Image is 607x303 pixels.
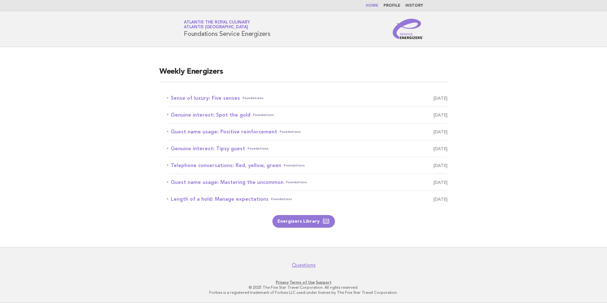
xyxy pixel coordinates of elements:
[280,127,301,136] span: Foundations
[253,111,274,119] span: Foundations
[167,144,448,153] a: Genuine interest: Tipsy guestFoundations [DATE]
[272,215,335,228] a: Energizers Library
[271,195,292,204] span: Foundations
[167,111,448,119] a: Genuine interest: Spot the goldFoundations [DATE]
[433,111,448,119] span: [DATE]
[184,25,248,30] span: Atlantis [GEOGRAPHIC_DATA]
[433,178,448,187] span: [DATE]
[433,127,448,136] span: [DATE]
[159,67,448,82] h2: Weekly Energizers
[276,280,289,285] a: Privacy
[433,195,448,204] span: [DATE]
[243,94,263,103] span: Foundations
[405,4,423,8] a: History
[167,161,448,170] a: Telephone conversations: Red, yellow, greenFoundations [DATE]
[290,280,315,285] a: Terms of Use
[393,19,423,39] img: Service Energizers
[109,290,498,295] p: Forbes is a registered trademark of Forbes LLC used under license by The Five Star Travel Corpora...
[184,20,250,29] a: Atlantis the Royal CulinaryAtlantis [GEOGRAPHIC_DATA]
[248,144,269,153] span: Foundations
[167,178,448,187] a: Guest name usage: Mastering the uncommonFoundations [DATE]
[109,280,498,285] p: · ·
[433,144,448,153] span: [DATE]
[384,4,400,8] a: Profile
[366,4,378,8] a: Home
[433,94,448,103] span: [DATE]
[316,280,331,285] a: Support
[284,161,305,170] span: Foundations
[167,127,448,136] a: Guest name usage: Positive reinforcementFoundations [DATE]
[167,94,448,103] a: Sense of luxury: Five sensesFoundations [DATE]
[184,21,270,37] h1: Foundations Service Energizers
[292,262,316,268] a: Questions
[286,178,307,187] span: Foundations
[109,285,498,290] p: © 2025 The Five Star Travel Corporation. All rights reserved.
[433,161,448,170] span: [DATE]
[167,195,448,204] a: Length of a hold: Manage expectationsFoundations [DATE]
